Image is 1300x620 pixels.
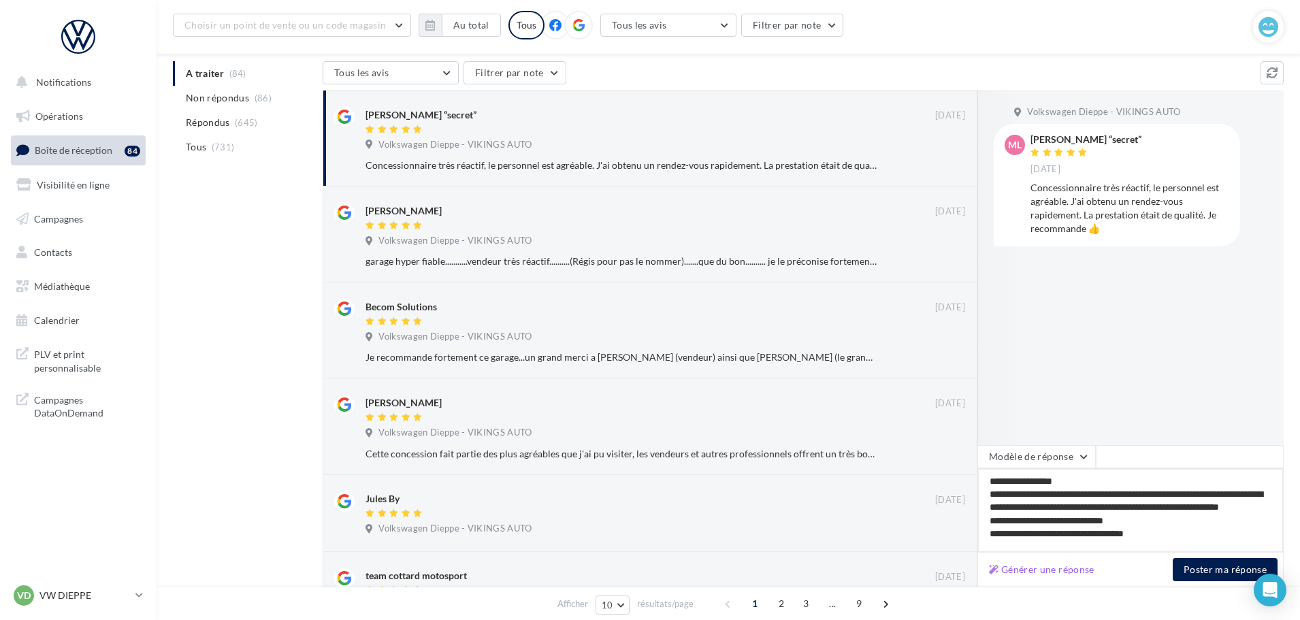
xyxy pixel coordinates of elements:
[334,67,389,78] span: Tous les avis
[365,255,877,268] div: garage hyper fiable...........vendeur très réactif..........(Régis pour pas le nommer).......que ...
[378,331,532,343] span: Volkswagen Dieppe - VIKINGS AUTO
[212,142,235,152] span: (731)
[822,593,843,615] span: ...
[8,205,148,233] a: Campagnes
[34,391,140,420] span: Campagnes DataOnDemand
[935,206,965,218] span: [DATE]
[365,159,877,172] div: Concessionnaire très réactif, le personnel est agréable. J'ai obtenu un rendez-vous rapidement. L...
[8,340,148,380] a: PLV et print personnalisable
[442,14,501,37] button: Au total
[186,140,206,154] span: Tous
[1008,138,1022,152] span: Ml
[36,76,91,88] span: Notifications
[8,306,148,335] a: Calendrier
[637,598,694,610] span: résultats/page
[11,583,146,608] a: VD VW DIEPPE
[1030,135,1141,144] div: [PERSON_NAME] “secret”
[935,571,965,583] span: [DATE]
[34,345,140,374] span: PLV et print personnalisable
[34,246,72,258] span: Contacts
[8,171,148,199] a: Visibilité en ligne
[935,110,965,122] span: [DATE]
[34,314,80,326] span: Calendrier
[419,14,501,37] button: Au total
[596,595,630,615] button: 10
[1030,163,1060,176] span: [DATE]
[8,102,148,131] a: Opérations
[1030,181,1229,235] div: Concessionnaire très réactif, le personnel est agréable. J'ai obtenu un rendez-vous rapidement. L...
[125,146,140,157] div: 84
[34,212,83,224] span: Campagnes
[8,272,148,301] a: Médiathèque
[770,593,792,615] span: 2
[848,593,870,615] span: 9
[378,523,532,535] span: Volkswagen Dieppe - VIKINGS AUTO
[365,350,877,364] div: Je recommande fortement ce garage...un grand merci a [PERSON_NAME] (vendeur) ainsi que [PERSON_NA...
[1027,106,1180,118] span: Volkswagen Dieppe - VIKINGS AUTO
[365,300,437,314] div: Becom Solutions
[508,11,545,39] div: Tous
[744,593,766,615] span: 1
[186,116,230,129] span: Répondus
[365,447,877,461] div: Cette concession fait partie des plus agréables que j'ai pu visiter, les vendeurs et autres profe...
[255,93,272,103] span: (86)
[378,427,532,439] span: Volkswagen Dieppe - VIKINGS AUTO
[741,14,844,37] button: Filtrer par note
[1173,558,1278,581] button: Poster ma réponse
[365,569,467,583] div: team cottard motosport
[365,396,442,410] div: [PERSON_NAME]
[37,179,110,191] span: Visibilité en ligne
[557,598,588,610] span: Afficher
[464,61,566,84] button: Filtrer par note
[34,280,90,292] span: Médiathèque
[39,589,130,602] p: VW DIEPPE
[184,19,386,31] span: Choisir un point de vente ou un code magasin
[935,301,965,314] span: [DATE]
[8,68,143,97] button: Notifications
[600,14,736,37] button: Tous les avis
[235,117,258,128] span: (645)
[365,204,442,218] div: [PERSON_NAME]
[935,397,965,410] span: [DATE]
[35,144,112,156] span: Boîte de réception
[186,91,249,105] span: Non répondus
[977,445,1096,468] button: Modèle de réponse
[35,110,83,122] span: Opérations
[8,385,148,425] a: Campagnes DataOnDemand
[8,238,148,267] a: Contacts
[323,61,459,84] button: Tous les avis
[365,108,476,122] div: [PERSON_NAME] “secret”
[602,600,613,610] span: 10
[378,139,532,151] span: Volkswagen Dieppe - VIKINGS AUTO
[365,492,400,506] div: Jules By
[1254,574,1286,606] div: Open Intercom Messenger
[8,135,148,165] a: Boîte de réception84
[612,19,667,31] span: Tous les avis
[935,494,965,506] span: [DATE]
[378,235,532,247] span: Volkswagen Dieppe - VIKINGS AUTO
[173,14,411,37] button: Choisir un point de vente ou un code magasin
[984,561,1100,578] button: Générer une réponse
[795,593,817,615] span: 3
[17,589,31,602] span: VD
